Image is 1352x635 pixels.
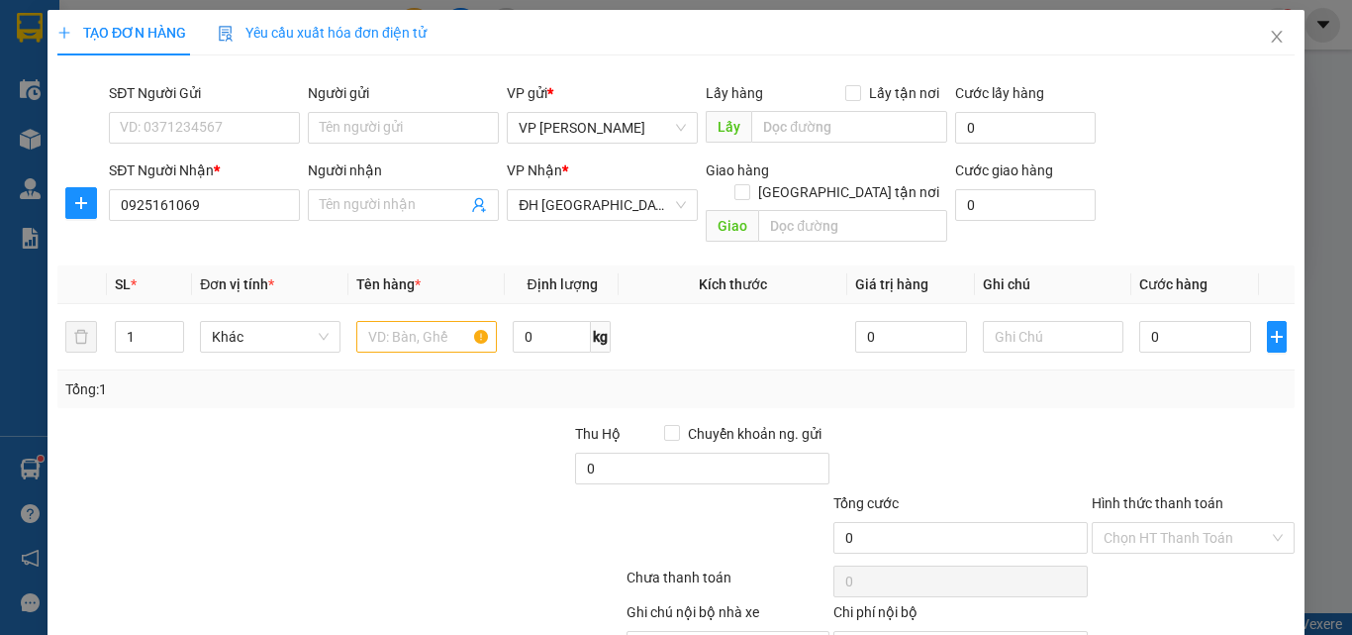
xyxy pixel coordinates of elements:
input: Dọc đường [751,111,946,143]
input: VD: Bàn, Ghế [356,321,497,353]
div: Tổng: 1 [65,378,524,400]
span: Giá trị hàng [854,276,927,292]
span: Lấy hàng [706,85,763,101]
span: Giao [706,210,758,242]
span: kg [591,321,611,353]
span: Yêu cầu xuất hóa đơn điện tử [218,25,427,41]
span: VP Trần Bình [519,113,686,143]
span: TẠO ĐƠN HÀNG [57,25,186,41]
span: ĐH Tân Bình [519,190,686,220]
input: Ghi Chú [983,321,1123,353]
input: Cước lấy hàng [954,112,1096,144]
span: Giao hàng [706,162,769,178]
span: close [1269,29,1285,45]
span: SL [115,276,131,292]
span: Cước hàng [1139,276,1207,292]
label: Hình thức thanh toán [1092,495,1223,511]
span: plus [1268,329,1286,345]
button: plus [65,187,97,219]
span: Khác [212,322,329,352]
div: Ghi chú nội bộ nhà xe [627,601,829,631]
span: plus [66,195,96,211]
span: Tên hàng [356,276,421,292]
button: Close [1249,10,1304,65]
span: Đơn vị tính [200,276,274,292]
span: Định lượng [527,276,597,292]
span: user-add [471,197,487,213]
div: VP gửi [507,82,698,104]
button: delete [65,321,97,353]
label: Cước lấy hàng [954,85,1043,101]
th: Ghi chú [975,265,1131,304]
span: [GEOGRAPHIC_DATA] tận nơi [749,181,946,203]
span: Lấy tận nơi [860,82,946,104]
img: icon [218,26,234,42]
div: Người nhận [308,159,499,181]
span: Tổng cước [833,495,899,511]
div: SĐT Người Gửi [109,82,300,104]
span: Thu Hộ [574,426,620,442]
span: plus [57,26,71,40]
div: Người gửi [308,82,499,104]
input: Dọc đường [758,210,946,242]
span: VP Nhận [507,162,562,178]
input: Cước giao hàng [954,189,1096,221]
span: Chuyển khoản ng. gửi [680,423,829,445]
div: Chi phí nội bộ [833,601,1088,631]
div: Chưa thanh toán [625,567,831,601]
span: Lấy [706,111,751,143]
input: 0 [854,321,966,353]
div: SĐT Người Nhận [109,159,300,181]
label: Cước giao hàng [954,162,1052,178]
button: plus [1267,321,1287,353]
span: Kích thước [699,276,767,292]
